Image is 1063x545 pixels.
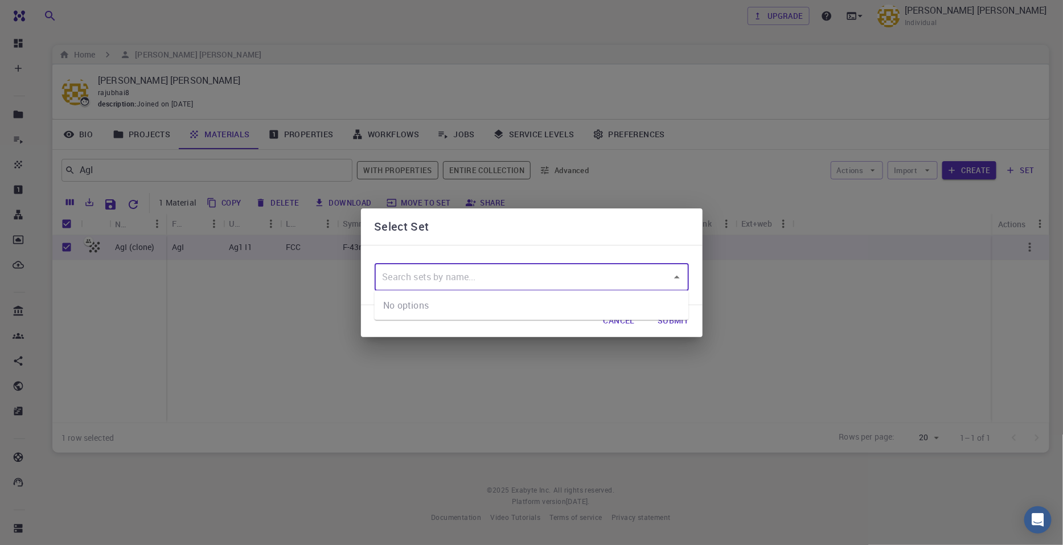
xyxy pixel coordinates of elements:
[375,290,689,320] div: No options
[594,310,644,333] button: Cancel
[375,218,429,236] h6: Select Set
[23,8,64,18] span: Support
[669,269,685,285] button: Close
[1024,506,1052,534] div: Open Intercom Messenger
[380,267,667,288] input: Search sets by name...
[649,310,697,333] button: Submit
